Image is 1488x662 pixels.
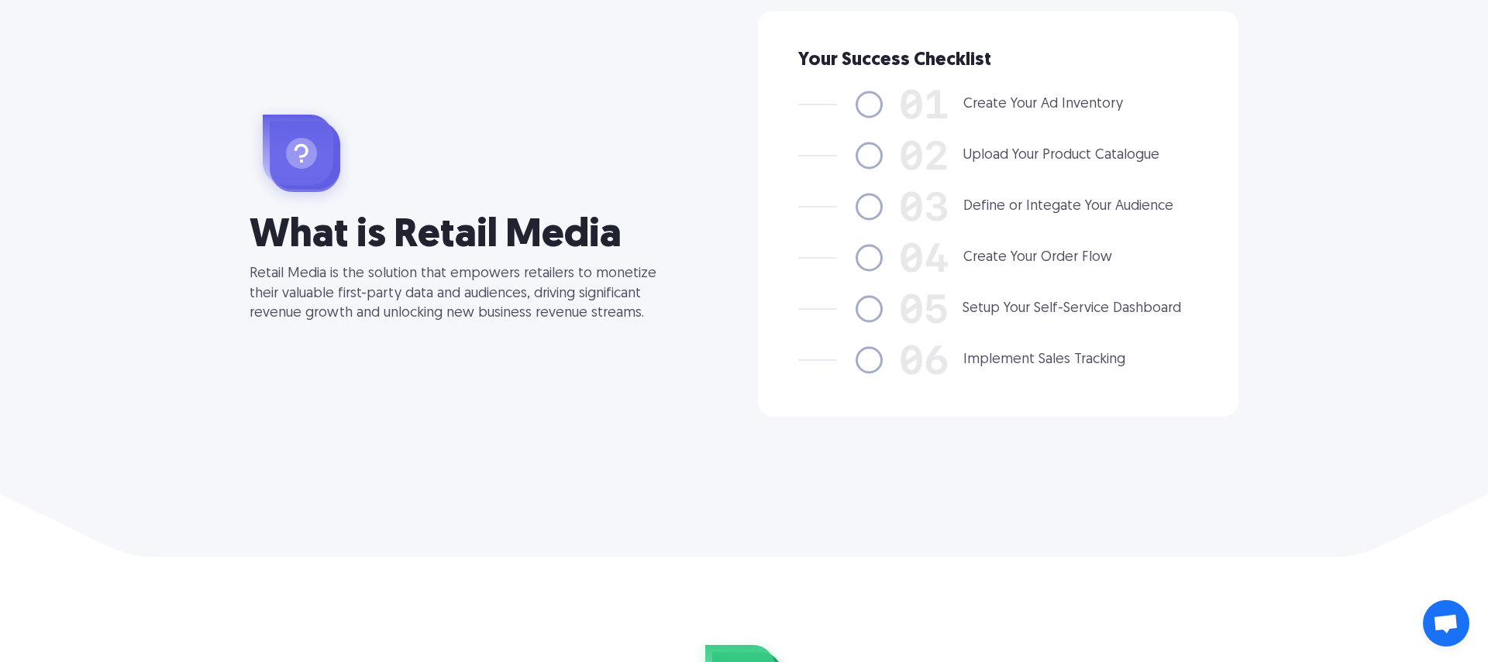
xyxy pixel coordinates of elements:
div: Create Your Ad Inventory [963,94,1123,114]
div: Open chat [1423,600,1469,647]
div: Setup Your Self-Service Dashboard [963,299,1181,318]
div: Implement Sales Tracking [963,350,1125,369]
div: Create Your Order Flow [963,248,1112,267]
div: Retail Media is the solution that empowers retailers to monetize their valuable first-party data ... [250,264,676,323]
div: Your Success Checklist [798,51,1198,70]
div: Define or Integate Your Audience [963,197,1173,216]
div: Upload Your Product Catalogue [963,146,1159,165]
h2: What is Retail Media [250,208,730,265]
